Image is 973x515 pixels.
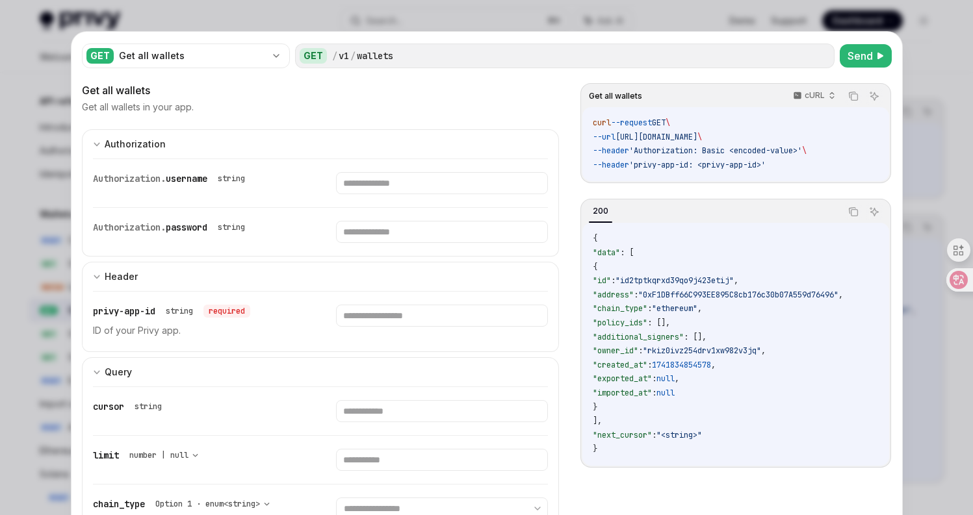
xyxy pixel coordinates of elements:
[593,160,629,170] span: --header
[93,305,155,317] span: privy-app-id
[93,449,204,462] div: limit
[652,373,656,384] span: :
[203,305,250,318] div: required
[82,129,560,158] button: expand input section
[300,48,327,64] div: GET
[593,345,638,356] span: "owner_id"
[93,323,305,338] p: ID of your Privy app.
[350,49,356,62] div: /
[93,221,250,234] div: Authorization.password
[652,303,697,314] span: "ethereum"
[761,345,766,356] span: ,
[218,173,245,184] div: string
[652,360,711,370] span: 1741834854578
[656,388,675,398] span: null
[638,345,643,356] span: :
[82,262,560,291] button: expand input section
[629,160,766,170] span: 'privy-app-id: <privy-app-id>'
[697,132,702,142] span: \
[647,303,652,314] span: :
[616,132,697,142] span: [URL][DOMAIN_NAME]
[593,416,602,426] span: ],
[93,400,167,413] div: cursor
[802,145,807,156] span: \
[638,290,838,300] span: "0xF1DBff66C993EE895C8cb176c30b07A559d76496"
[589,91,642,101] span: Get all wallets
[675,373,679,384] span: ,
[166,173,207,184] span: username
[357,49,393,62] div: wallets
[786,85,841,107] button: cURL
[711,360,716,370] span: ,
[135,401,162,412] div: string
[93,401,124,412] span: cursor
[593,290,634,300] span: "address"
[866,203,883,220] button: Ask AI
[105,269,138,284] div: Header
[643,345,761,356] span: "rkiz0ivz254drv1xw982v3jq"
[616,275,734,286] span: "id2tptkqrxd39qo9j423etij"
[93,305,250,318] div: privy-app-id
[656,430,702,440] span: "<string>"
[166,221,207,233] span: password
[593,402,597,412] span: }
[589,203,612,219] div: 200
[593,332,684,342] span: "additional_signers"
[82,82,560,98] div: Get all wallets
[866,88,883,105] button: Ask AI
[611,118,652,128] span: --request
[166,306,193,316] div: string
[593,303,647,314] span: "chain_type"
[593,132,616,142] span: --url
[593,275,611,286] span: "id"
[652,388,656,398] span: :
[593,373,652,384] span: "exported_at"
[593,247,620,258] span: "data"
[838,290,843,300] span: ,
[611,275,616,286] span: :
[656,373,675,384] span: null
[593,388,652,398] span: "imported_at"
[93,449,119,461] span: limit
[593,430,652,440] span: "next_cursor"
[105,136,166,152] div: Authorization
[652,430,656,440] span: :
[339,49,349,62] div: v1
[848,48,873,64] span: Send
[593,145,629,156] span: --header
[840,44,892,68] button: Send
[593,262,597,272] span: {
[634,290,638,300] span: :
[82,42,290,69] button: GETGet all wallets
[734,275,738,286] span: ,
[697,303,702,314] span: ,
[666,118,670,128] span: \
[647,318,670,328] span: : [],
[218,222,245,232] div: string
[845,203,862,220] button: Copy the contents from the code block
[845,88,862,105] button: Copy the contents from the code block
[82,357,560,386] button: expand input section
[82,101,194,114] p: Get all wallets in your app.
[105,364,132,380] div: Query
[647,360,652,370] span: :
[620,247,634,258] span: : [
[629,145,802,156] span: 'Authorization: Basic <encoded-value>'
[93,497,276,510] div: chain_type
[86,48,114,64] div: GET
[93,173,166,184] span: Authorization.
[93,498,145,510] span: chain_type
[593,444,597,454] span: }
[652,118,666,128] span: GET
[593,233,597,244] span: {
[593,318,647,328] span: "policy_ids"
[93,172,250,185] div: Authorization.username
[684,332,707,342] span: : [],
[805,90,825,101] p: cURL
[332,49,337,62] div: /
[93,221,166,233] span: Authorization.
[119,49,266,62] div: Get all wallets
[593,118,611,128] span: curl
[593,360,647,370] span: "created_at"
